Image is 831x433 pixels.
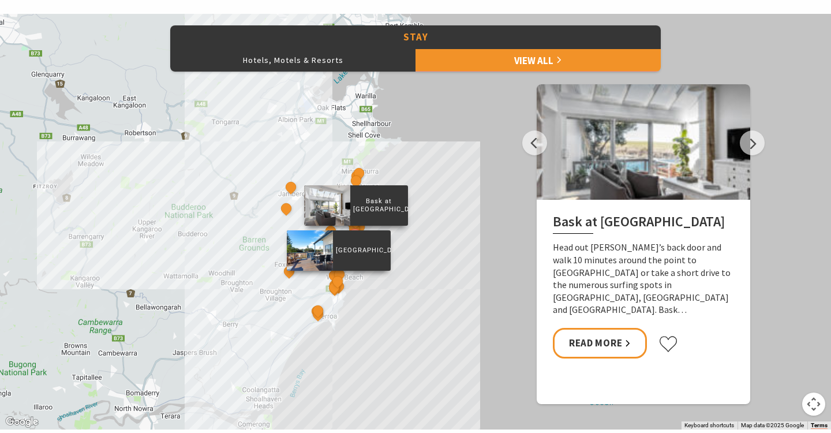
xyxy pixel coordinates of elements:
button: Stay [170,25,661,49]
button: See detail about Coast and Country Holidays [327,279,342,294]
button: See detail about EagleView Park [282,264,297,279]
button: Click to favourite Bask at Loves Bay [658,335,678,353]
p: Bask at [GEOGRAPHIC_DATA] [350,196,408,214]
button: See detail about Discovery Parks - Gerroa [310,303,325,318]
button: See detail about Werri Beach Holiday Park [330,274,345,289]
p: Head out [PERSON_NAME]’s back door and walk 10 minutes around the point to [GEOGRAPHIC_DATA] or t... [553,241,734,316]
button: See detail about Jamberoo Valley Farm Cottages [279,201,294,216]
p: [GEOGRAPHIC_DATA] [333,245,391,256]
button: See detail about Casa Mar Azul [349,173,364,188]
img: Google [3,415,41,430]
button: See detail about Seven Mile Beach Holiday Park [310,307,325,322]
h2: Bask at [GEOGRAPHIC_DATA] [553,214,734,234]
button: Map camera controls [802,393,825,416]
button: Hotels, Motels & Resorts [170,48,415,72]
button: Keyboard shortcuts [684,421,734,430]
a: Read More [553,328,647,359]
button: See detail about Jamberoo Pub and Saleyard Motel [283,180,298,195]
button: Next [740,130,765,155]
a: Open this area in Google Maps (opens a new window) [3,415,41,430]
button: Previous [522,130,547,155]
span: Map data ©2025 Google [741,422,804,428]
a: Terms (opens in new tab) [811,422,828,429]
a: View All [415,48,661,72]
button: See detail about Greyleigh Kiama [328,211,343,226]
